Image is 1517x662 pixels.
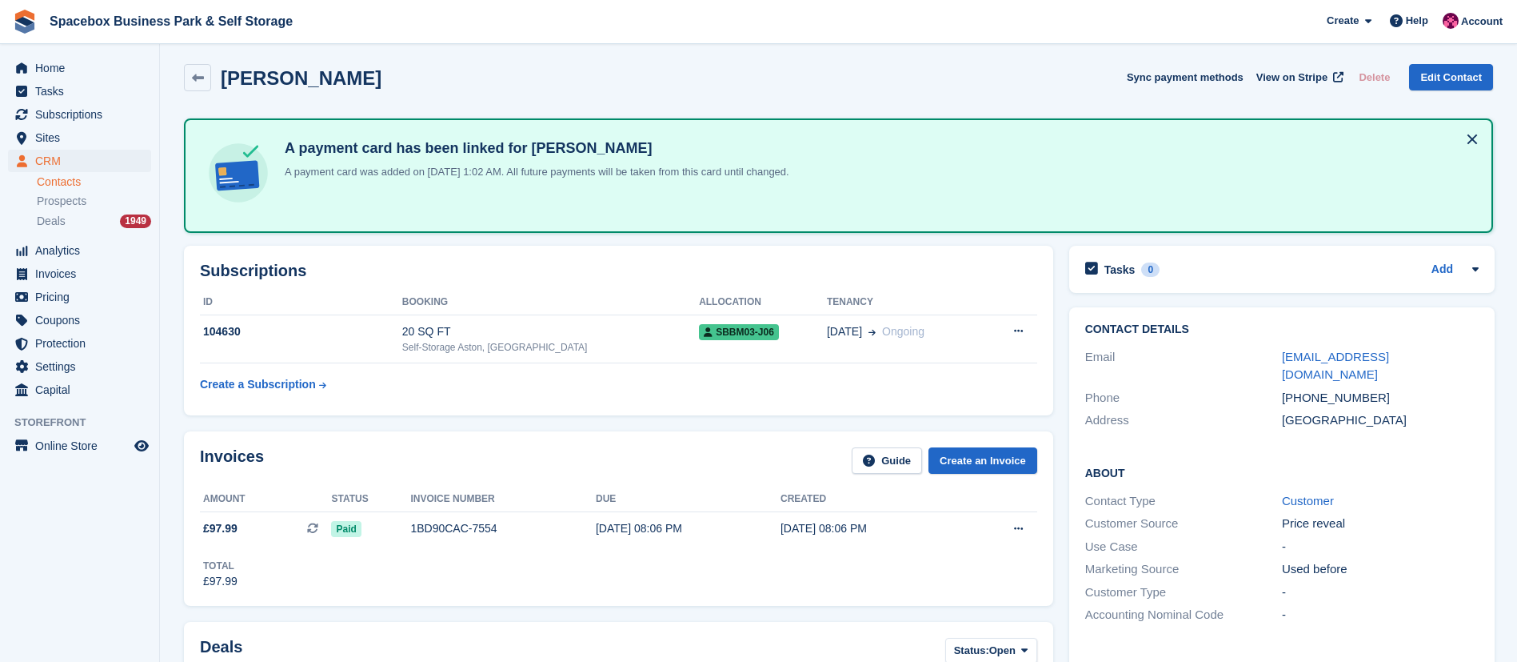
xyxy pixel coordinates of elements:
[37,214,66,229] span: Deals
[35,80,131,102] span: Tasks
[35,355,131,378] span: Settings
[132,436,151,455] a: Preview store
[1282,560,1479,579] div: Used before
[278,164,789,180] p: A payment card was added on [DATE] 1:02 AM. All future payments will be taken from this card unti...
[331,521,361,537] span: Paid
[205,139,272,207] img: card-linked-ebf98d0992dc2aeb22e95c0e3c79077019eb2392cfd83c6a337811c24bc77127.svg
[1085,464,1479,480] h2: About
[1085,348,1282,384] div: Email
[1256,70,1327,86] span: View on Stripe
[8,379,151,401] a: menu
[1085,606,1282,624] div: Accounting Nominal Code
[699,324,779,340] span: SBBM03-J06
[928,447,1037,474] a: Create an Invoice
[402,323,699,340] div: 20 SQ FT
[1282,389,1479,407] div: [PHONE_NUMBER]
[200,262,1037,280] h2: Subscriptions
[1085,538,1282,556] div: Use Case
[8,126,151,149] a: menu
[14,415,159,431] span: Storefront
[8,57,151,79] a: menu
[1431,261,1453,279] a: Add
[1282,584,1479,602] div: -
[35,263,131,285] span: Invoices
[1127,64,1244,90] button: Sync payment methods
[200,323,402,340] div: 104630
[35,286,131,308] span: Pricing
[1085,560,1282,579] div: Marketing Source
[37,193,151,210] a: Prospects
[13,10,37,34] img: stora-icon-8386f47178a22dfd0bd8f6a31ec36ba5ce8667c1dd55bd0f319d3a0aa187defe.svg
[200,487,331,512] th: Amount
[8,435,151,457] a: menu
[37,213,151,230] a: Deals 1949
[1085,323,1479,336] h2: Contact Details
[221,67,381,89] h2: [PERSON_NAME]
[35,126,131,149] span: Sites
[35,379,131,401] span: Capital
[331,487,410,512] th: Status
[1085,389,1282,407] div: Phone
[1443,13,1459,29] img: Avishka Chauhan
[35,332,131,355] span: Protection
[120,215,151,228] div: 1949
[596,520,780,537] div: [DATE] 08:06 PM
[954,643,989,659] span: Status:
[1282,494,1334,508] a: Customer
[989,643,1016,659] span: Open
[35,435,131,457] span: Online Store
[402,290,699,315] th: Booking
[1141,263,1160,277] div: 0
[1250,64,1347,90] a: View on Stripe
[8,286,151,308] a: menu
[596,487,780,512] th: Due
[1327,13,1359,29] span: Create
[1085,515,1282,533] div: Customer Source
[8,103,151,126] a: menu
[203,573,238,590] div: £97.99
[1282,538,1479,556] div: -
[410,487,596,512] th: Invoice number
[410,520,596,537] div: 1BD90CAC-7554
[8,263,151,285] a: menu
[35,309,131,331] span: Coupons
[200,447,264,474] h2: Invoices
[35,57,131,79] span: Home
[278,139,789,158] h4: A payment card has been linked for [PERSON_NAME]
[827,290,984,315] th: Tenancy
[852,447,922,474] a: Guide
[200,376,316,393] div: Create a Subscription
[699,290,827,315] th: Allocation
[780,487,965,512] th: Created
[1085,492,1282,511] div: Contact Type
[1409,64,1493,90] a: Edit Contact
[1104,263,1136,277] h2: Tasks
[35,150,131,172] span: CRM
[8,239,151,262] a: menu
[1085,584,1282,602] div: Customer Type
[1282,411,1479,430] div: [GEOGRAPHIC_DATA]
[8,355,151,378] a: menu
[8,80,151,102] a: menu
[8,332,151,355] a: menu
[37,175,151,190] a: Contacts
[882,325,924,338] span: Ongoing
[780,520,965,537] div: [DATE] 08:06 PM
[1352,64,1396,90] button: Delete
[37,194,86,209] span: Prospects
[8,150,151,172] a: menu
[43,8,299,34] a: Spacebox Business Park & Self Storage
[1406,13,1428,29] span: Help
[1085,411,1282,430] div: Address
[1282,515,1479,533] div: Price reveal
[8,309,151,331] a: menu
[35,103,131,126] span: Subscriptions
[1461,14,1503,30] span: Account
[827,323,862,340] span: [DATE]
[200,290,402,315] th: ID
[203,520,238,537] span: £97.99
[402,340,699,355] div: Self-Storage Aston, [GEOGRAPHIC_DATA]
[1282,606,1479,624] div: -
[35,239,131,262] span: Analytics
[1282,350,1389,382] a: [EMAIL_ADDRESS][DOMAIN_NAME]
